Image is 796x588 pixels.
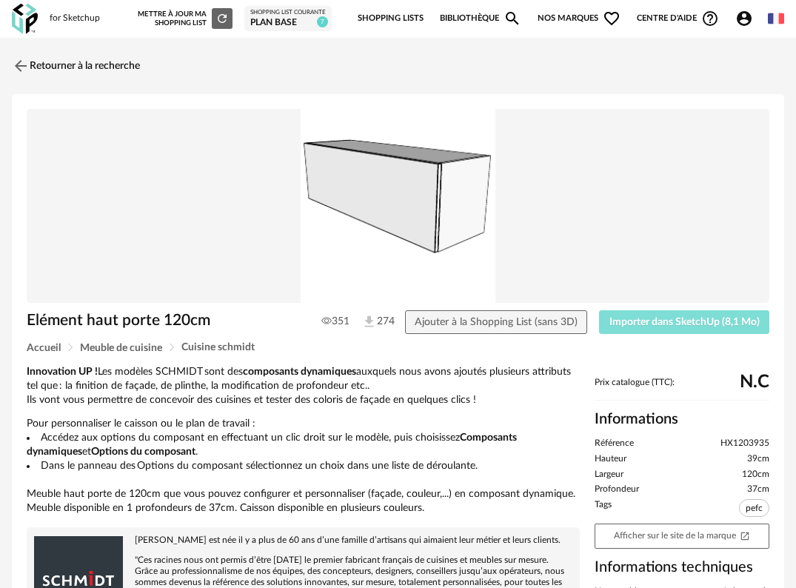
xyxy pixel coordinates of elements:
span: Heart Outline icon [603,10,621,27]
div: Prix catalogue (TTC): [595,377,769,401]
b: composants dynamiques [243,367,356,377]
span: Importer dans SketchUp (8,1 Mo) [609,317,760,327]
div: plan base [250,17,326,29]
span: Magnify icon [504,10,521,27]
a: Retourner à la recherche [12,50,140,82]
li: Accédez aux options du composant en effectuant un clic droit sur le modèle, puis choisissez et . [27,431,580,459]
span: Ajouter à la Shopping List (sans 3D) [415,317,578,327]
span: pefc [739,499,769,517]
span: Account Circle icon [735,10,753,27]
h2: Informations [595,410,769,429]
span: 120cm [742,469,769,481]
a: Shopping List courante plan base 7 [250,9,326,28]
span: Cuisine schmidt [181,342,255,353]
span: Profondeur [595,484,639,495]
span: Meuble de cuisine [80,343,162,353]
div: Shopping List courante [250,9,326,16]
li: Dans le panneau des Options du composant sélectionnez un choix dans une liste de déroulante. [27,459,580,473]
h3: Informations techniques [595,558,769,577]
span: Largeur [595,469,623,481]
div: for Sketchup [50,13,100,24]
span: Help Circle Outline icon [701,10,719,27]
button: Ajouter à la Shopping List (sans 3D) [405,310,588,334]
span: 39cm [747,453,769,465]
img: svg+xml;base64,PHN2ZyB3aWR0aD0iMjQiIGhlaWdodD0iMjQiIHZpZXdCb3g9IjAgMCAyNCAyNCIgZmlsbD0ibm9uZSIgeG... [12,57,30,75]
b: Options du composant [91,447,195,457]
span: Refresh icon [215,15,229,22]
p: [PERSON_NAME] est née il y a plus de 60 ans d’une famille d’artisans qui aimaient leur métier et ... [34,535,572,546]
a: Shopping Lists [358,3,424,34]
span: N.C [740,377,769,387]
div: Breadcrumb [27,342,769,353]
a: BibliothèqueMagnify icon [440,3,521,34]
img: Product pack shot [27,109,769,303]
b: Innovation UP ! [27,367,98,377]
span: Centre d'aideHelp Circle Outline icon [637,10,719,27]
span: Open In New icon [740,530,750,540]
span: Accueil [27,343,61,353]
span: Référence [595,438,634,450]
h1: Elément haut porte 120cm [27,310,327,330]
span: Nos marques [538,3,621,34]
span: 274 [361,314,379,330]
span: 351 [321,315,349,328]
p: Les modèles SCHMIDT sont des auxquels nous avons ajoutés plusieurs attributs tel que : la finitio... [27,365,580,407]
span: 7 [317,16,328,27]
span: Tags [595,499,612,520]
span: 37cm [747,484,769,495]
div: Pour personnaliser le caisson ou le plan de travail : Meuble haut porte de 120cm que vous pouvez ... [27,365,580,515]
button: Importer dans SketchUp (8,1 Mo) [599,310,769,334]
img: OXP [12,4,38,34]
span: Account Circle icon [735,10,760,27]
img: fr [768,10,784,27]
span: Hauteur [595,453,626,465]
img: Téléchargements [361,314,377,330]
span: HX1203935 [720,438,769,450]
a: Afficher sur le site de la marqueOpen In New icon [595,524,769,549]
div: Mettre à jour ma Shopping List [138,8,233,29]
